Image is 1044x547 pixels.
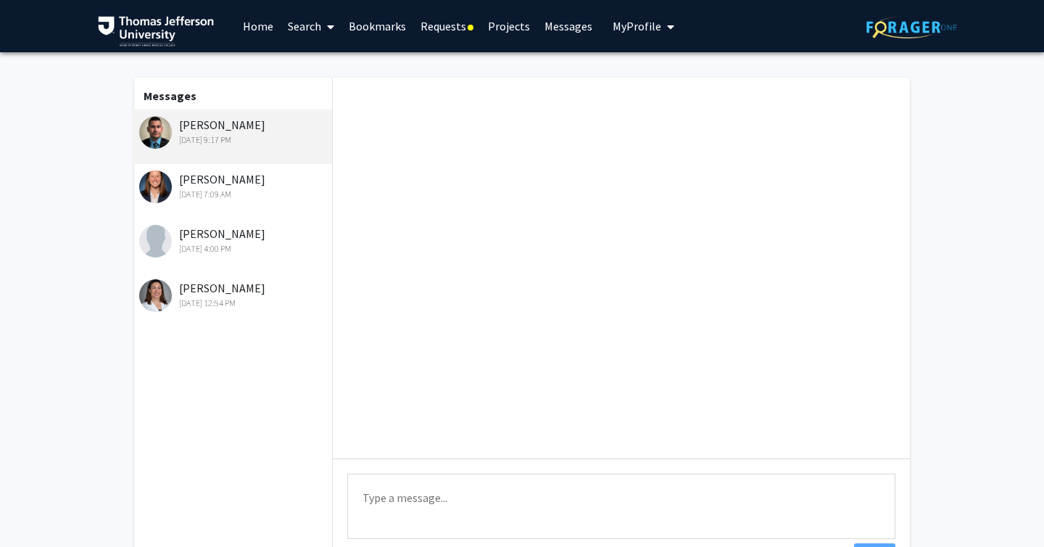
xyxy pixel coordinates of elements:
[139,297,328,310] div: [DATE] 12:54 PM
[236,1,281,52] a: Home
[139,279,328,310] div: [PERSON_NAME]
[144,89,196,103] b: Messages
[139,279,172,312] img: Elizabeth Wright-Jin
[413,1,481,52] a: Requests
[613,19,661,33] span: My Profile
[481,1,537,52] a: Projects
[98,16,214,46] img: Thomas Jefferson University Logo
[139,116,328,147] div: [PERSON_NAME]
[341,1,413,52] a: Bookmarks
[139,188,328,201] div: [DATE] 7:09 AM
[139,225,172,258] img: Theresa Freeman
[139,170,172,203] img: Katie Hunzinger
[139,133,328,147] div: [DATE] 9:17 PM
[281,1,341,52] a: Search
[139,116,172,149] img: Mahdi Alizedah
[866,16,957,38] img: ForagerOne Logo
[139,242,328,255] div: [DATE] 4:00 PM
[139,170,328,201] div: [PERSON_NAME]
[139,225,328,255] div: [PERSON_NAME]
[537,1,600,52] a: Messages
[347,474,895,539] textarea: Message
